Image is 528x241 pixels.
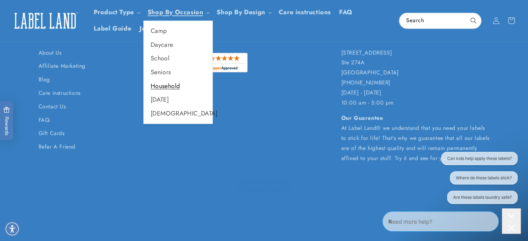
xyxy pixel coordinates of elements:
a: [DEMOGRAPHIC_DATA] [144,106,212,120]
span: Join Affiliate Program [140,25,207,33]
a: [DATE] [144,93,212,106]
span: Care instructions [279,8,331,16]
a: Care instructions [39,86,81,100]
a: Gift Cards [39,127,65,140]
span: Shop By Occasion [148,8,203,16]
a: Blog [39,73,50,86]
a: shopperapproved.com [190,53,248,76]
div: Accessibility Menu [5,221,20,236]
a: FAQ [335,4,357,20]
button: Search [466,13,481,28]
a: FAQ [39,113,50,127]
span: FAQ [339,8,353,16]
a: Seniors [144,66,212,79]
a: Household [144,79,212,93]
summary: Product Type [90,4,143,20]
span: Rewards [3,106,10,135]
a: Camp [144,24,212,38]
summary: Shop By Occasion [143,4,213,20]
a: Contact Us [39,100,66,113]
a: Label Land [8,7,83,34]
a: Join Affiliate Program [135,20,211,37]
a: Affiliate Marketing [39,59,85,73]
strong: Our Guarantee [341,114,383,122]
a: Product Type [94,8,134,17]
a: Label Guide [90,20,136,37]
span: Label Guide [94,25,132,33]
img: Label Land [10,10,80,31]
a: About Us [39,48,62,60]
iframe: Gorgias live chat conversation starters [435,152,521,210]
a: Refer A Friend [39,140,75,154]
summary: Shop By Design [212,4,274,20]
h2: Country/region [39,231,124,238]
a: Shop By Design [217,8,265,17]
a: School [144,52,212,65]
p: [STREET_ADDRESS] Ste 274A [GEOGRAPHIC_DATA] [PHONE_NUMBER] [DATE] - [DATE] 10:00 am - 5:00 pm [341,48,490,108]
iframe: Gorgias Floating Chat [382,208,521,234]
a: Care instructions [275,4,335,20]
p: At Label Land® we understand that you need your labels to stick for life! That's why we guarantee... [341,113,490,163]
a: Daycare [144,38,212,52]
